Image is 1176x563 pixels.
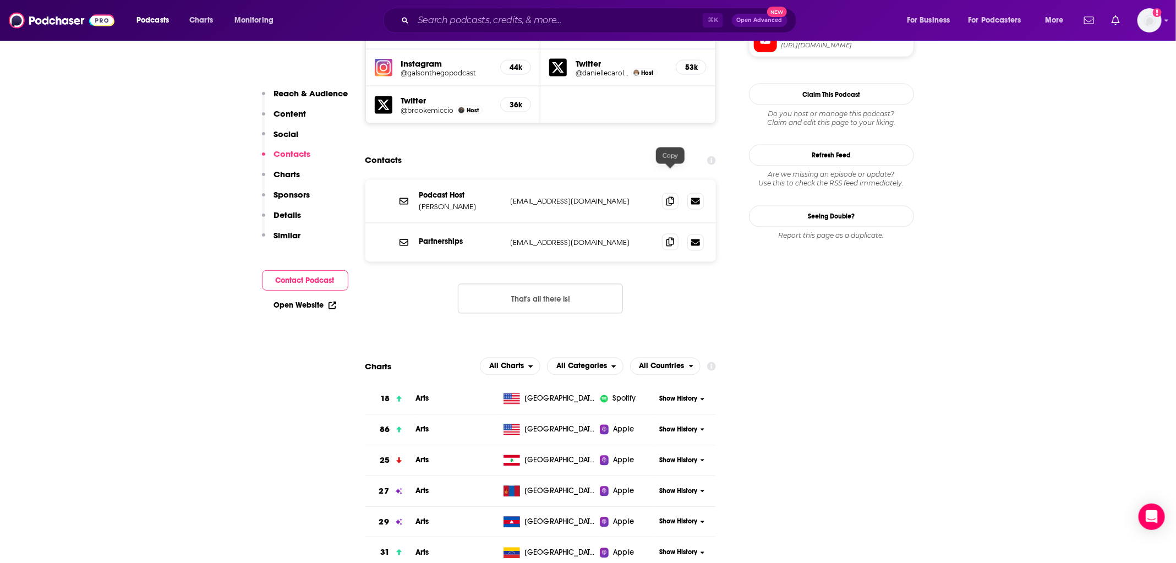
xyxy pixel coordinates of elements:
[129,12,183,29] button: open menu
[467,107,479,114] span: Host
[907,13,950,28] span: For Business
[480,358,540,375] button: open menu
[274,108,307,119] p: Content
[659,395,697,404] span: Show History
[524,424,596,435] span: United States
[393,8,807,33] div: Search podcasts, credits, & more...
[401,58,492,69] h5: Instagram
[659,517,697,527] span: Show History
[655,517,708,527] button: Show History
[415,394,429,403] a: Arts
[262,189,310,210] button: Sponsors
[415,425,429,434] a: Arts
[613,455,634,466] span: Apple
[659,548,697,557] span: Show History
[1139,504,1165,530] div: Open Intercom Messenger
[600,486,655,497] a: Apple
[613,517,634,528] span: Apple
[499,393,600,405] a: [GEOGRAPHIC_DATA]
[655,487,708,496] button: Show History
[365,384,415,414] a: 18
[415,517,429,527] a: Arts
[510,63,522,72] h5: 44k
[274,300,336,310] a: Open Website
[1137,8,1162,32] span: Logged in as ehladik
[630,358,701,375] h2: Countries
[613,424,634,435] span: Apple
[600,424,655,435] a: Apple
[489,363,524,370] span: All Charts
[274,210,302,220] p: Details
[630,358,701,375] button: open menu
[480,358,540,375] h2: Platforms
[639,363,685,370] span: All Countries
[262,149,311,169] button: Contacts
[365,507,415,538] a: 29
[380,424,390,436] h3: 86
[1137,8,1162,32] img: User Profile
[633,70,639,76] img: Danielle Carolan
[234,13,274,28] span: Monitoring
[499,486,600,497] a: [GEOGRAPHIC_DATA]
[365,150,402,171] h2: Contacts
[511,238,654,248] p: [EMAIL_ADDRESS][DOMAIN_NAME]
[749,110,914,118] span: Do you host or manage this podcast?
[655,425,708,435] button: Show History
[419,237,502,247] p: Partnerships
[401,95,492,106] h5: Twitter
[524,393,596,405] span: United States
[262,210,302,230] button: Details
[749,232,914,240] div: Report this page as a duplicate.
[380,546,390,559] h3: 31
[1153,8,1162,17] svg: Add a profile image
[576,69,628,77] a: @daniellecarolan
[749,84,914,105] button: Claim This Podcast
[749,171,914,188] div: Are we missing an episode or update? Use this to check the RSS feed immediately.
[781,41,909,50] span: https://www.youtube.com/@Podcastone
[655,395,708,404] button: Show History
[499,455,600,466] a: [GEOGRAPHIC_DATA]
[415,548,429,557] a: Arts
[600,517,655,528] a: Apple
[1037,12,1077,29] button: open menu
[547,358,623,375] h2: Categories
[655,456,708,466] button: Show History
[458,284,623,314] button: Nothing here.
[685,63,697,72] h5: 53k
[499,517,600,528] a: [GEOGRAPHIC_DATA]
[556,363,607,370] span: All Categories
[524,455,596,466] span: Lebanon
[499,424,600,435] a: [GEOGRAPHIC_DATA]
[767,7,787,17] span: New
[415,487,429,496] span: Arts
[458,107,464,113] img: Brooke Miccio
[401,69,492,77] a: @galsonthegopodcast
[703,13,723,28] span: ⌘ K
[380,393,390,406] h3: 18
[274,149,311,159] p: Contacts
[274,169,300,179] p: Charts
[600,395,609,403] img: iconImage
[274,230,301,240] p: Similar
[754,29,909,52] a: YouTube[URL][DOMAIN_NAME]
[749,145,914,166] button: Refresh Feed
[9,10,114,31] a: Podchaser - Follow, Share and Rate Podcasts
[613,548,634,559] span: Apple
[600,393,655,405] a: iconImageSpotify
[969,13,1021,28] span: For Podcasters
[189,13,213,28] span: Charts
[524,548,596,559] span: Venezuela, Bolivarian Republic of
[379,516,389,529] h3: 29
[401,106,454,114] a: @brookemiccio
[136,13,169,28] span: Podcasts
[659,425,697,435] span: Show History
[732,14,787,27] button: Open AdvancedNew
[737,18,783,23] span: Open Advanced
